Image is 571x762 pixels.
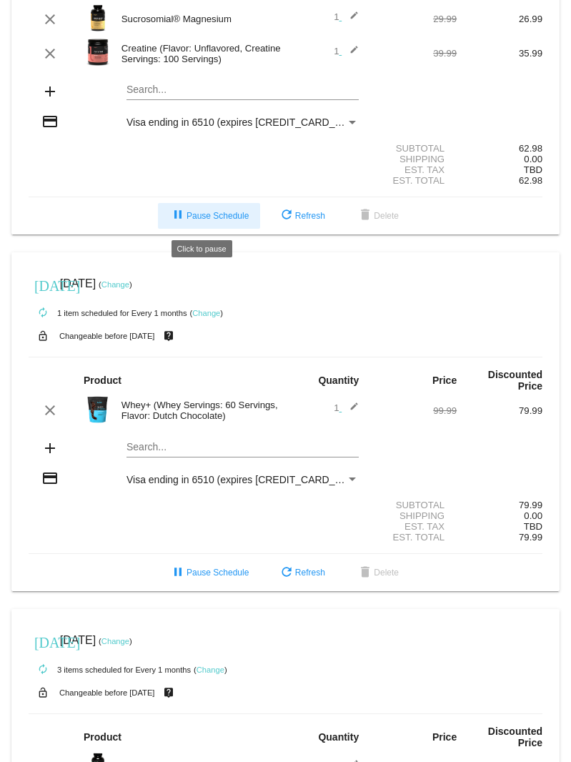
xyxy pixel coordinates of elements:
[29,309,187,317] small: 1 item scheduled for Every 1 months
[101,280,129,289] a: Change
[34,276,51,293] mat-icon: [DATE]
[334,402,359,413] span: 1
[192,309,220,317] a: Change
[318,375,359,386] strong: Quantity
[29,665,191,674] small: 3 items scheduled for Every 1 months
[524,164,542,175] span: TBD
[278,207,295,224] mat-icon: refresh
[524,521,542,532] span: TBD
[519,532,542,543] span: 79.99
[126,442,359,453] input: Search...
[278,211,325,221] span: Refresh
[114,14,286,24] div: Sucrosomial® Magnesium
[457,14,542,24] div: 26.99
[84,375,121,386] strong: Product
[371,154,457,164] div: Shipping
[342,402,359,419] mat-icon: edit
[41,83,59,100] mat-icon: add
[457,500,542,510] div: 79.99
[371,164,457,175] div: Est. Tax
[160,327,177,345] mat-icon: live_help
[34,683,51,702] mat-icon: lock_open
[371,175,457,186] div: Est. Total
[169,211,249,221] span: Pause Schedule
[371,521,457,532] div: Est. Tax
[371,48,457,59] div: 39.99
[278,568,325,578] span: Refresh
[59,332,155,340] small: Changeable before [DATE]
[34,661,51,678] mat-icon: autorenew
[114,400,286,421] div: Whey+ (Whey Servings: 60 Servings, Flavor: Dutch Chocolate)
[99,637,132,645] small: ( )
[99,280,132,289] small: ( )
[524,510,542,521] span: 0.00
[267,203,337,229] button: Refresh
[41,113,59,130] mat-icon: credit_card
[334,46,359,56] span: 1
[59,688,155,697] small: Changeable before [DATE]
[126,117,366,128] span: Visa ending in 6510 (expires [CREDIT_CARD_DATA])
[158,203,260,229] button: Pause Schedule
[357,207,374,224] mat-icon: delete
[371,14,457,24] div: 29.99
[126,474,359,485] mat-select: Payment Method
[488,369,542,392] strong: Discounted Price
[101,637,129,645] a: Change
[371,500,457,510] div: Subtotal
[34,633,51,650] mat-icon: [DATE]
[84,731,121,743] strong: Product
[84,38,112,66] img: Image-1-Carousel-Creatine-100S-1000x1000-1.png
[432,731,457,743] strong: Price
[169,207,187,224] mat-icon: pause
[169,568,249,578] span: Pause Schedule
[457,143,542,154] div: 62.98
[278,565,295,582] mat-icon: refresh
[334,11,359,22] span: 1
[84,4,112,32] img: magnesium-carousel-1.png
[126,474,366,485] span: Visa ending in 6510 (expires [CREDIT_CARD_DATA])
[160,683,177,702] mat-icon: live_help
[41,402,59,419] mat-icon: clear
[345,203,410,229] button: Delete
[197,665,224,674] a: Change
[524,154,542,164] span: 0.00
[371,532,457,543] div: Est. Total
[41,470,59,487] mat-icon: credit_card
[41,45,59,62] mat-icon: clear
[41,440,59,457] mat-icon: add
[519,175,542,186] span: 62.98
[267,560,337,585] button: Refresh
[41,11,59,28] mat-icon: clear
[357,565,374,582] mat-icon: delete
[488,726,542,748] strong: Discounted Price
[342,11,359,28] mat-icon: edit
[357,211,399,221] span: Delete
[342,45,359,62] mat-icon: edit
[457,405,542,416] div: 79.99
[34,327,51,345] mat-icon: lock_open
[189,309,223,317] small: ( )
[371,143,457,154] div: Subtotal
[114,43,286,64] div: Creatine (Flavor: Unflavored, Creatine Servings: 100 Servings)
[34,305,51,322] mat-icon: autorenew
[84,395,112,424] img: Image-1-Carousel-Whey-5lb-Chocolate-no-badge-Transp.png
[371,405,457,416] div: 99.99
[345,560,410,585] button: Delete
[432,375,457,386] strong: Price
[194,665,227,674] small: ( )
[158,560,260,585] button: Pause Schedule
[126,117,359,128] mat-select: Payment Method
[318,731,359,743] strong: Quantity
[457,48,542,59] div: 35.99
[371,510,457,521] div: Shipping
[357,568,399,578] span: Delete
[126,84,359,96] input: Search...
[169,565,187,582] mat-icon: pause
